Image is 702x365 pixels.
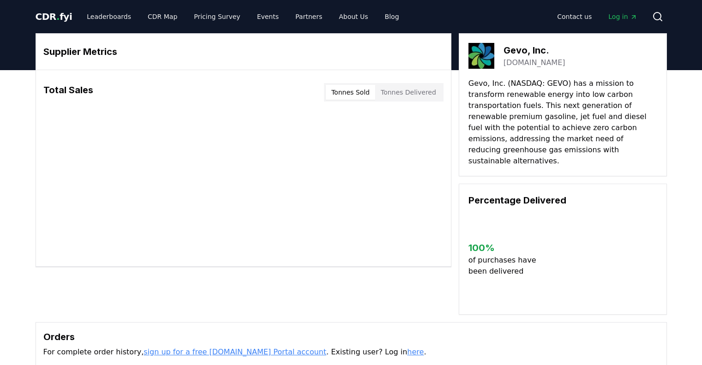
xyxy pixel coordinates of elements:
[43,83,93,102] h3: Total Sales
[375,85,442,100] button: Tonnes Delivered
[79,8,138,25] a: Leaderboards
[43,45,444,59] h3: Supplier Metrics
[144,347,326,356] a: sign up for a free [DOMAIN_NAME] Portal account
[468,78,657,167] p: Gevo, Inc. (NASDAQ: GEVO) has a mission to transform renewable energy into low carbon transportat...
[56,11,60,22] span: .
[36,11,72,22] span: CDR fyi
[250,8,286,25] a: Events
[468,255,544,277] p: of purchases have been delivered
[288,8,330,25] a: Partners
[186,8,247,25] a: Pricing Survey
[601,8,644,25] a: Log in
[43,347,659,358] p: For complete order history, . Existing user? Log in .
[43,330,659,344] h3: Orders
[378,8,407,25] a: Blog
[468,43,494,69] img: Gevo, Inc.-logo
[550,8,599,25] a: Contact us
[550,8,644,25] nav: Main
[608,12,637,21] span: Log in
[326,85,375,100] button: Tonnes Sold
[36,10,72,23] a: CDR.fyi
[468,241,544,255] h3: 100 %
[79,8,406,25] nav: Main
[331,8,375,25] a: About Us
[504,57,565,68] a: [DOMAIN_NAME]
[504,43,565,57] h3: Gevo, Inc.
[407,347,424,356] a: here
[468,193,657,207] h3: Percentage Delivered
[140,8,185,25] a: CDR Map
